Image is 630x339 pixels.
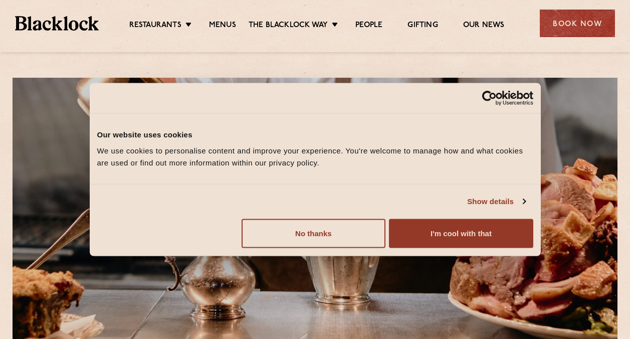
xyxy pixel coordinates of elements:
a: The Blacklock Way [249,21,328,32]
button: No thanks [242,219,385,248]
a: Restaurants [129,21,181,32]
a: Usercentrics Cookiebot - opens in a new window [446,91,533,106]
button: I'm cool with that [389,219,533,248]
img: BL_Textured_Logo-footer-cropped.svg [15,16,99,30]
a: Show details [467,196,525,208]
div: Our website uses cookies [97,129,533,141]
div: We use cookies to personalise content and improve your experience. You're welcome to manage how a... [97,144,533,168]
a: Our News [463,21,505,32]
div: Book Now [540,10,615,37]
a: People [355,21,382,32]
a: Gifting [407,21,438,32]
a: Menus [209,21,236,32]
